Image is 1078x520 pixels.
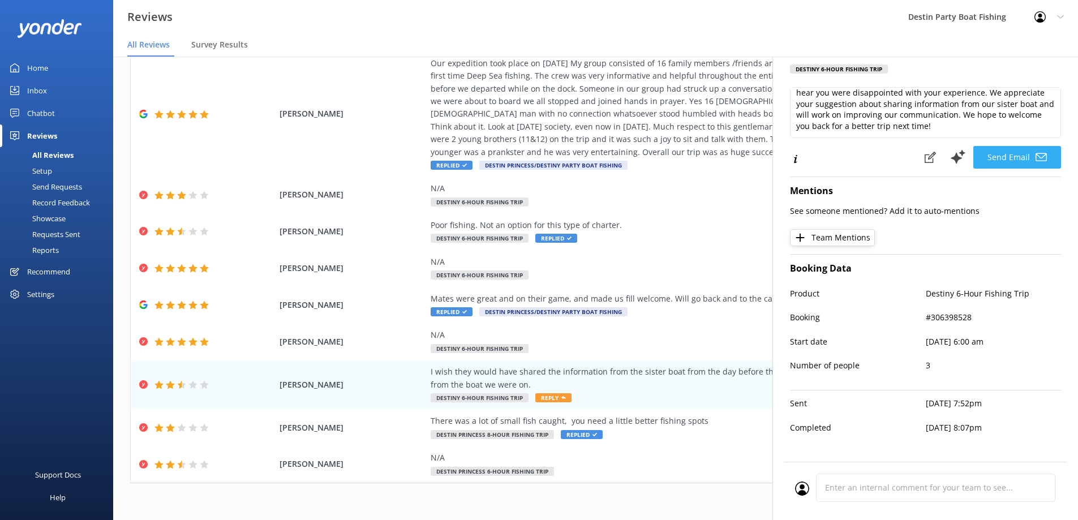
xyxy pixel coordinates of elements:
button: Team Mentions [790,229,875,246]
span: [PERSON_NAME] [280,379,426,391]
div: Mates were great and on their game, and made us fill welcome. Will go back and to the captain a v... [431,293,946,305]
div: Chatbot [27,102,55,124]
span: Reply [535,393,572,402]
span: Replied [431,161,473,170]
span: All Reviews [127,39,170,50]
div: Our expedition took place on [DATE] My group consisted of 16 family members /friends and it was a... [431,57,946,158]
h4: Mentions [790,184,1061,199]
div: I wish they would have shared the information from the sister boat from the day before they came ... [431,366,946,391]
span: [PERSON_NAME] [280,262,426,274]
div: Requests Sent [7,226,80,242]
a: Send Requests [7,179,113,195]
div: All Reviews [7,147,74,163]
span: [PERSON_NAME] [280,188,426,201]
a: Showcase [7,210,113,226]
a: Record Feedback [7,195,113,210]
div: Setup [7,163,52,179]
a: Reports [7,242,113,258]
span: [PERSON_NAME] [280,108,426,120]
span: Destiny 6-Hour Fishing Trip [431,197,529,207]
span: Destiny 6-Hour Fishing Trip [431,344,529,353]
span: [PERSON_NAME] [280,225,426,238]
p: See someone mentioned? Add it to auto-mentions [790,205,1061,217]
a: Requests Sent [7,226,113,242]
div: Destiny 6-Hour Fishing Trip [790,65,888,74]
div: Showcase [7,210,66,226]
span: Destiny 6-Hour Fishing Trip [431,393,529,402]
div: Help [50,486,66,509]
p: [DATE] 7:52pm [926,397,1062,410]
div: N/A [431,256,946,268]
div: There was a lot of small fish caught, you need a little better fishing spots [431,415,946,427]
p: [DATE] 6:00 am [926,336,1062,348]
h4: Booking Data [790,261,1061,276]
p: #306398528 [926,311,1062,324]
div: N/A [431,329,946,341]
p: [DATE] 8:07pm [926,422,1062,434]
span: Replied [535,234,577,243]
div: Inbox [27,79,47,102]
h3: Reviews [127,8,173,26]
span: Destin Princess 6-Hour Fishing Trip [431,467,554,476]
div: Settings [27,283,54,306]
span: Destin Princess/Destiny Party Boat Fishing [479,161,628,170]
p: Start date [790,336,926,348]
span: [PERSON_NAME] [280,458,426,470]
p: Booking [790,311,926,324]
div: Recommend [27,260,70,283]
textarea: Hi [PERSON_NAME], thank you for your feedback. We’re sorry to hear you were disappointed with you... [790,87,1061,138]
div: N/A [431,182,946,195]
button: Send Email [973,146,1061,169]
div: Reviews [27,124,57,147]
span: Survey Results [191,39,248,50]
span: [PERSON_NAME] [280,336,426,348]
span: Destin Princess 8-Hour Fishing Trip [431,430,554,439]
img: yonder-white-logo.png [17,19,82,38]
p: Product [790,287,926,300]
div: Reports [7,242,59,258]
p: Sent [790,397,926,410]
a: All Reviews [7,147,113,163]
div: Send Requests [7,179,82,195]
a: Setup [7,163,113,179]
p: 3 [926,359,1062,372]
span: Destin Princess/Destiny Party Boat Fishing [479,307,628,316]
div: Support Docs [35,463,81,486]
span: Destiny 6-Hour Fishing Trip [431,270,529,280]
div: Home [27,57,48,79]
div: N/A [431,452,946,464]
span: [PERSON_NAME] [280,422,426,434]
p: Destiny 6-Hour Fishing Trip [926,287,1062,300]
div: Record Feedback [7,195,90,210]
span: Replied [431,307,473,316]
span: Replied [561,430,603,439]
img: user_profile.svg [795,482,809,496]
span: [PERSON_NAME] [280,299,426,311]
p: Completed [790,422,926,434]
p: Number of people [790,359,926,372]
span: Destiny 6-Hour Fishing Trip [431,234,529,243]
div: Poor fishing. Not an option for this type of charter. [431,219,946,231]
